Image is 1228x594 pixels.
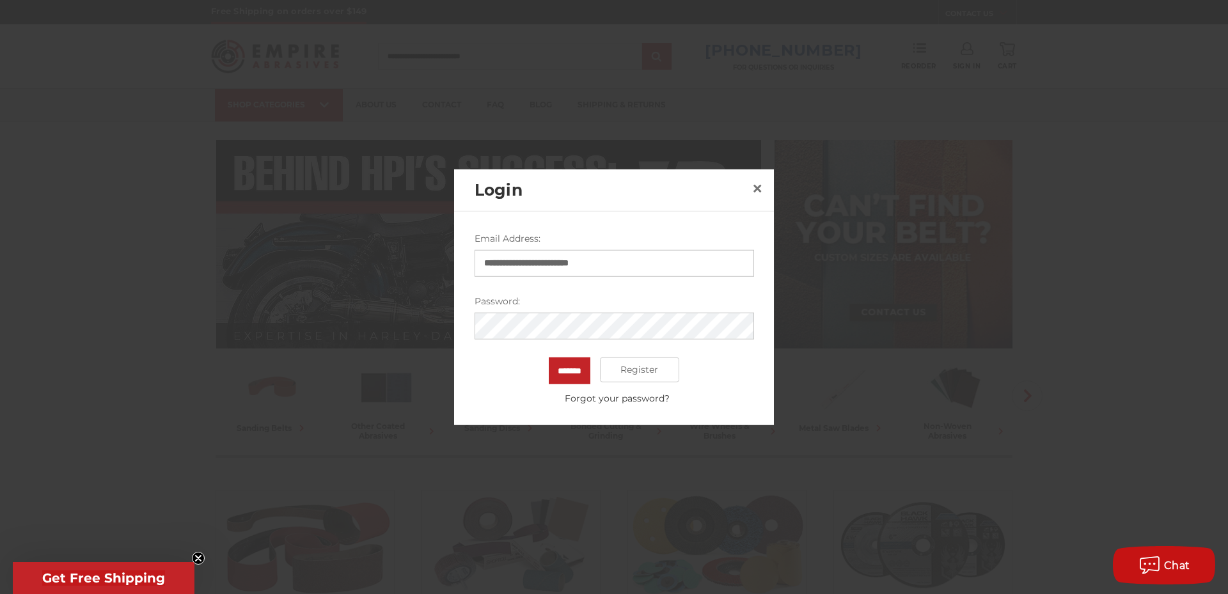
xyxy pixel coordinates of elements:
a: Forgot your password? [481,391,753,405]
h2: Login [475,178,747,202]
div: Get Free ShippingClose teaser [13,562,194,594]
span: Get Free Shipping [42,570,165,586]
button: Close teaser [192,552,205,565]
label: Email Address: [475,231,754,245]
span: Chat [1164,559,1190,572]
a: Close [747,178,767,199]
button: Chat [1113,546,1215,584]
a: Register [600,357,680,382]
span: × [752,176,763,201]
label: Password: [475,294,754,308]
